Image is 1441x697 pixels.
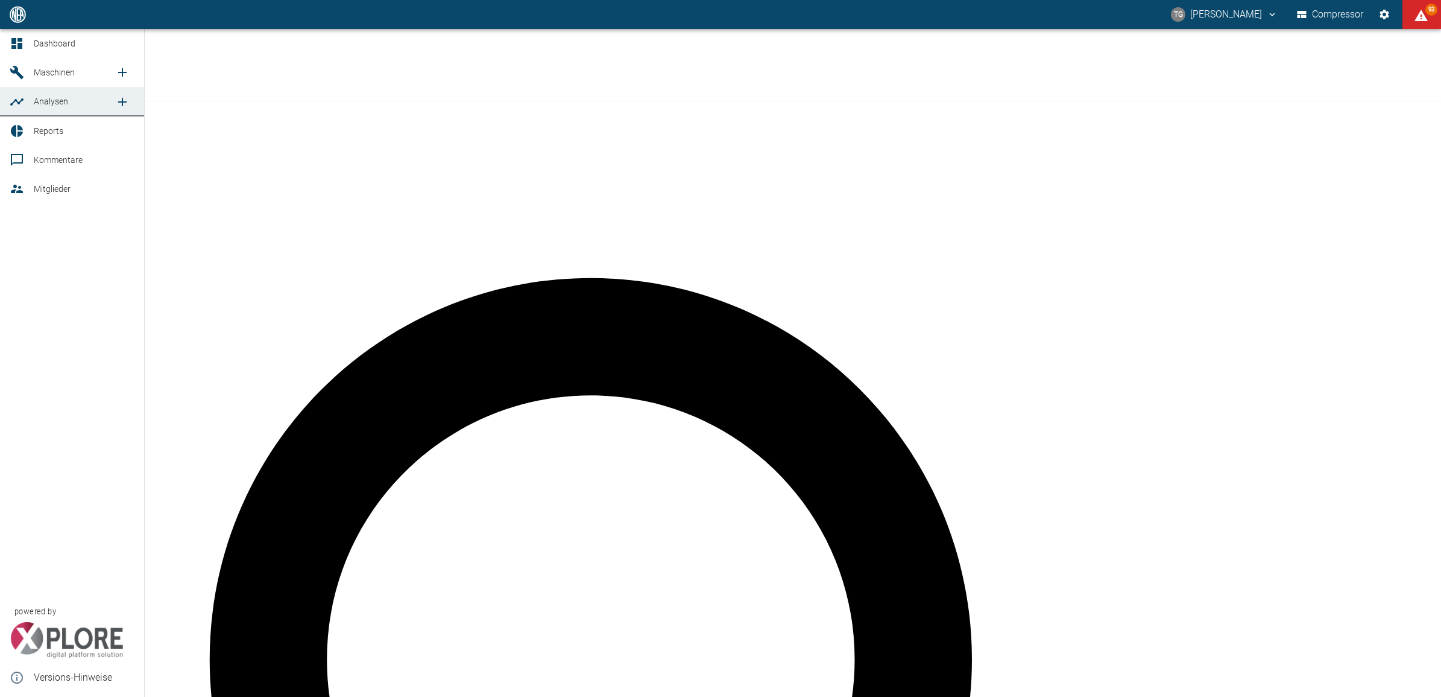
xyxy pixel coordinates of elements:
button: thomas.gregoir@neuman-esser.com [1169,4,1279,25]
span: Versions-Hinweise [34,670,134,685]
span: Mitglieder [34,184,71,194]
button: Einstellungen [1373,4,1395,25]
img: Xplore Logo [10,622,124,658]
span: powered by [14,606,56,617]
button: Compressor [1294,4,1366,25]
div: TG [1171,7,1185,22]
span: Maschinen [34,68,75,77]
img: logo [8,6,27,22]
span: Reports [34,126,63,136]
a: new /machines [110,60,134,84]
span: 93 [1425,4,1437,16]
span: Analysen [34,97,68,106]
span: Kommentare [34,155,83,165]
a: new /analyses/list/0 [110,90,134,114]
h1: Analysen [34,42,1441,71]
span: Dashboard [34,39,75,48]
